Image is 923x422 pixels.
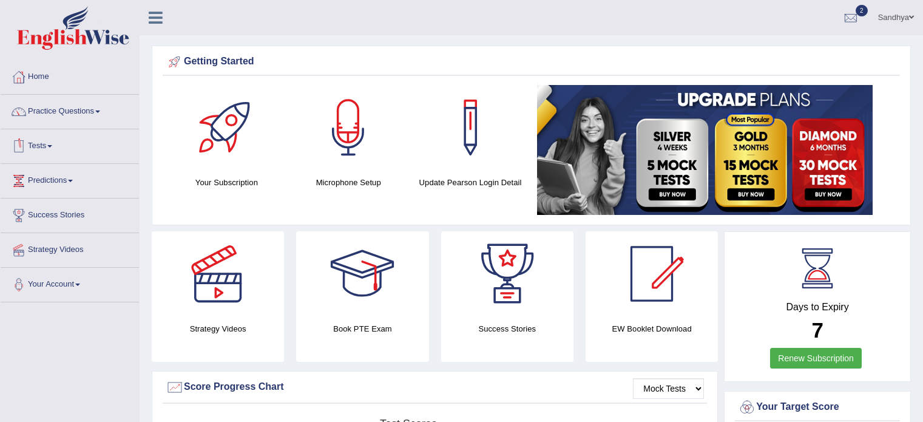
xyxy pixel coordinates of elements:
span: 2 [856,5,868,16]
img: small5.jpg [537,85,873,215]
h4: Your Subscription [172,176,282,189]
h4: Days to Expiry [738,302,897,313]
a: Your Account [1,268,139,298]
h4: Microphone Setup [294,176,404,189]
a: Practice Questions [1,95,139,125]
h4: Strategy Videos [152,322,284,335]
div: Your Target Score [738,398,897,417]
a: Renew Subscription [770,348,862,369]
h4: Book PTE Exam [296,322,428,335]
a: Success Stories [1,199,139,229]
div: Score Progress Chart [166,378,704,396]
b: 7 [811,318,823,342]
h4: EW Booklet Download [586,322,718,335]
a: Tests [1,129,139,160]
h4: Success Stories [441,322,573,335]
a: Strategy Videos [1,233,139,264]
a: Home [1,60,139,90]
a: Predictions [1,164,139,194]
h4: Update Pearson Login Detail [416,176,526,189]
div: Getting Started [166,53,897,71]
